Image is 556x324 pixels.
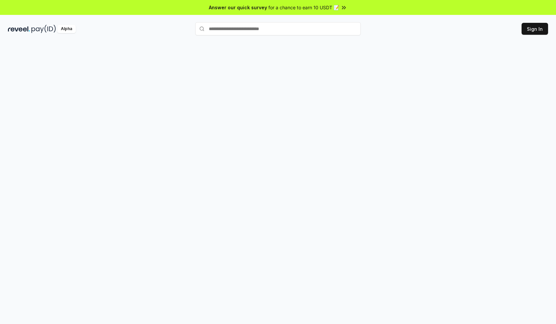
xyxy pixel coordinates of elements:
[522,23,548,35] button: Sign In
[8,25,30,33] img: reveel_dark
[268,4,339,11] span: for a chance to earn 10 USDT 📝
[209,4,267,11] span: Answer our quick survey
[57,25,76,33] div: Alpha
[31,25,56,33] img: pay_id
